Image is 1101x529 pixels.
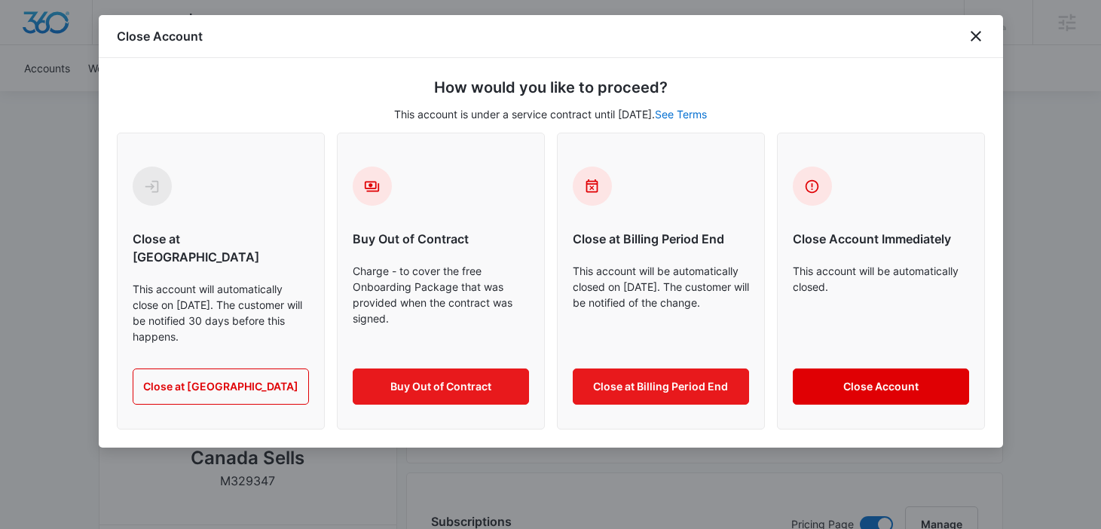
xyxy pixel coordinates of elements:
button: Close at Billing Period End [573,368,749,405]
button: Buy Out of Contract [353,368,529,405]
h6: Close at [GEOGRAPHIC_DATA] [133,230,309,266]
img: tab_keywords_by_traffic_grey.svg [150,87,162,99]
img: website_grey.svg [24,39,36,51]
div: v 4.0.25 [42,24,74,36]
a: See Terms [655,108,707,121]
img: logo_orange.svg [24,24,36,36]
button: Close at [GEOGRAPHIC_DATA] [133,368,309,405]
p: This account will be automatically closed. [793,263,969,344]
button: close [967,27,985,45]
button: Close Account [793,368,969,405]
h6: Buy Out of Contract [353,230,529,248]
h6: Close Account Immediately [793,230,969,248]
div: Domain Overview [57,89,135,99]
p: This account is under a service contract until [DATE]. [117,106,985,122]
div: Keywords by Traffic [167,89,254,99]
h1: Close Account [117,27,203,45]
div: Domain: [DOMAIN_NAME] [39,39,166,51]
p: Charge - to cover the free Onboarding Package that was provided when the contract was signed. [353,263,529,344]
img: tab_domain_overview_orange.svg [41,87,53,99]
h6: Close at Billing Period End [573,230,749,248]
p: This account will be automatically closed on [DATE]. The customer will be notified of the change. [573,263,749,344]
p: This account will automatically close on [DATE]. The customer will be notified 30 days before thi... [133,281,309,344]
h5: How would you like to proceed? [117,76,985,99]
